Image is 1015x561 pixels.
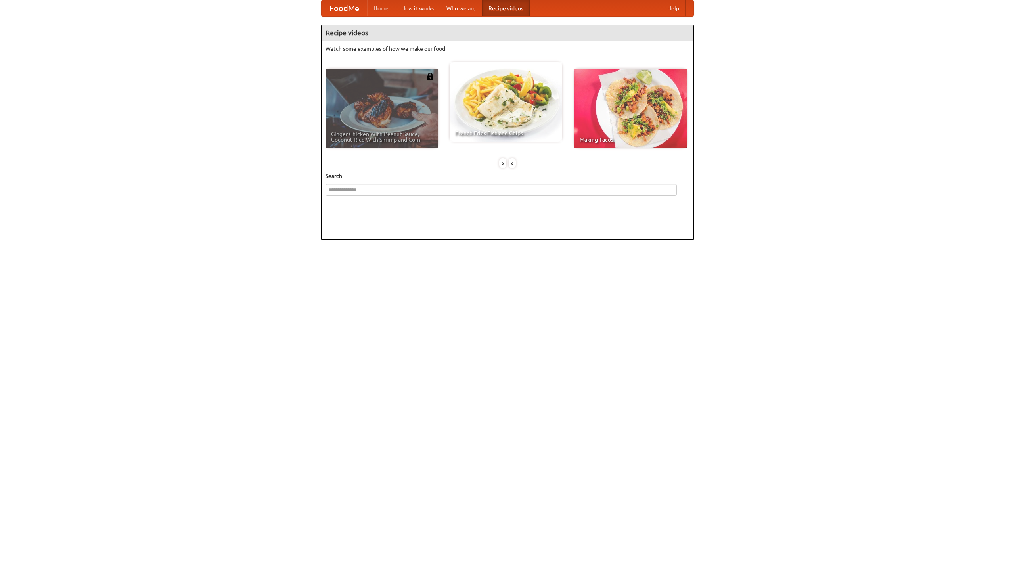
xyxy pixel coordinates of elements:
a: Making Tacos [574,69,687,148]
div: « [499,158,506,168]
p: Watch some examples of how we make our food! [326,45,689,53]
a: Home [367,0,395,16]
h4: Recipe videos [322,25,693,41]
img: 483408.png [426,73,434,80]
span: Making Tacos [580,137,681,142]
a: FoodMe [322,0,367,16]
a: Who we are [440,0,482,16]
a: Help [661,0,686,16]
a: French Fries Fish and Chips [450,62,562,142]
div: » [509,158,516,168]
span: French Fries Fish and Chips [455,130,557,136]
a: How it works [395,0,440,16]
h5: Search [326,172,689,180]
a: Recipe videos [482,0,530,16]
